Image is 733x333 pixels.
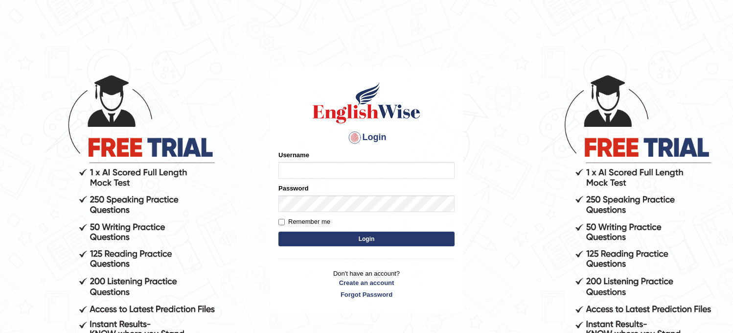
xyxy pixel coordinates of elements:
label: Password [278,184,308,193]
input: Remember me [278,219,285,225]
label: Username [278,150,309,160]
a: Create an account [278,278,455,287]
button: Login [278,232,455,246]
img: Logo of English Wise sign in for intelligent practice with AI [311,81,422,125]
a: Forgot Password [278,290,455,299]
p: Don't have an account? [278,269,455,299]
h4: Login [278,130,455,145]
label: Remember me [278,217,330,227]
